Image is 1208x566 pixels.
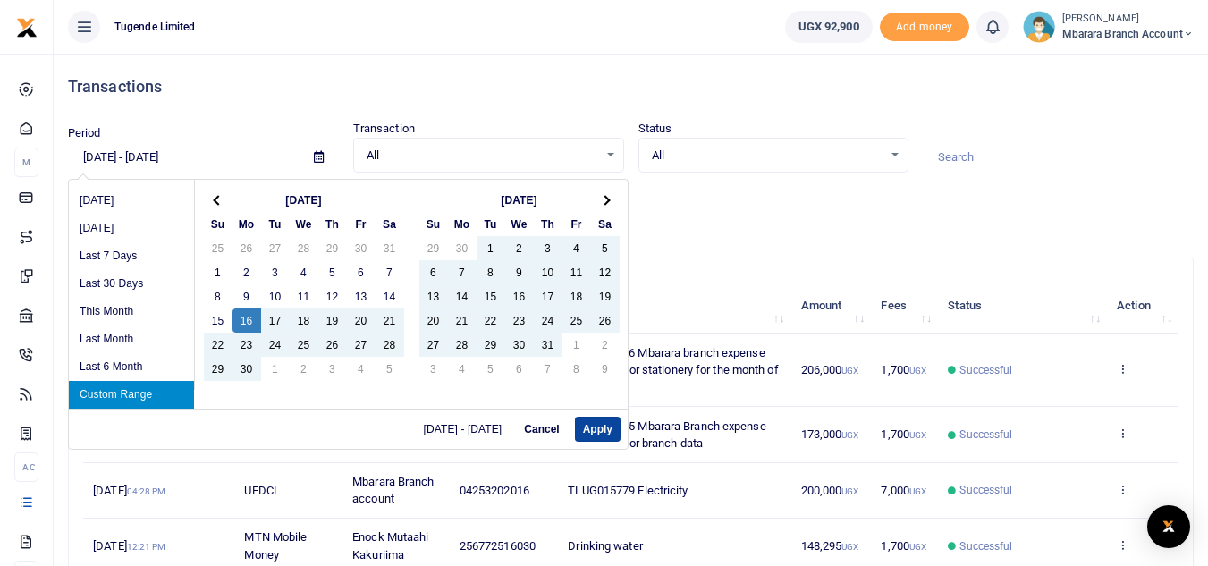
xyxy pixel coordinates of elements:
th: Tu [261,212,290,236]
th: Mo [448,212,477,236]
li: Wallet ballance [778,11,880,43]
span: All [652,147,883,165]
img: logo-small [16,17,38,38]
label: Period [68,124,101,142]
span: Drinking water [568,539,642,553]
td: 6 [419,260,448,284]
th: We [505,212,534,236]
td: 5 [376,357,404,381]
td: 2 [232,260,261,284]
span: Enock Mutaahi Kakuriima [352,530,428,562]
li: Last 7 Days [69,242,194,270]
img: profile-user [1023,11,1055,43]
span: Add money [880,13,969,42]
small: UGX [909,430,926,440]
li: Last Month [69,325,194,353]
td: 5 [591,236,620,260]
small: UGX [841,542,858,552]
td: 3 [534,236,562,260]
td: 14 [448,284,477,308]
th: Su [204,212,232,236]
td: 7 [376,260,404,284]
td: 1 [477,236,505,260]
td: 4 [347,357,376,381]
td: 15 [204,308,232,333]
td: 25 [290,333,318,357]
a: logo-small logo-large logo-large [16,20,38,33]
span: 7,000 [881,484,926,497]
th: Tu [477,212,505,236]
input: select period [68,142,300,173]
td: 23 [505,308,534,333]
td: 19 [318,308,347,333]
span: 256772516030 [460,539,536,553]
span: Mbarara Branch account [1062,26,1194,42]
small: UGX [909,366,926,376]
td: 10 [534,260,562,284]
td: 2 [290,357,318,381]
li: Toup your wallet [880,13,969,42]
th: [DATE] [448,188,591,212]
button: Cancel [516,417,567,442]
td: 5 [318,260,347,284]
li: M [14,148,38,177]
td: 30 [505,333,534,357]
td: 10 [261,284,290,308]
li: This Month [69,298,194,325]
li: [DATE] [69,215,194,242]
span: [DATE] [93,484,165,497]
td: 24 [261,333,290,357]
td: 11 [562,260,591,284]
td: 18 [562,284,591,308]
li: Last 30 Days [69,270,194,298]
td: 30 [347,236,376,260]
td: 26 [591,308,620,333]
td: 26 [232,236,261,260]
th: Amount: activate to sort column ascending [790,278,871,334]
td: 29 [318,236,347,260]
th: Sa [376,212,404,236]
span: [DATE] - [DATE] [424,424,510,435]
span: UEDCL [244,484,280,497]
span: Mbarara Branch account [352,475,434,506]
span: 1,700 [881,539,926,553]
td: 28 [376,333,404,357]
td: 26 [318,333,347,357]
span: Successful [959,538,1012,554]
li: [DATE] [69,187,194,215]
small: UGX [909,486,926,496]
td: 20 [419,308,448,333]
td: 3 [318,357,347,381]
td: 31 [534,333,562,357]
td: 29 [419,236,448,260]
td: 6 [505,357,534,381]
td: 2 [591,333,620,357]
td: 29 [477,333,505,357]
small: UGX [909,542,926,552]
td: 3 [419,357,448,381]
td: 16 [232,308,261,333]
td: 19 [591,284,620,308]
td: 23 [232,333,261,357]
td: 4 [562,236,591,260]
a: UGX 92,900 [785,11,873,43]
td: 27 [419,333,448,357]
small: UGX [841,486,858,496]
td: 8 [204,284,232,308]
td: 25 [204,236,232,260]
span: 206,000 [801,363,859,376]
span: UGX 92,900 [798,18,859,36]
td: 21 [448,308,477,333]
label: Transaction [353,120,415,138]
span: TLUG015845 Mbarara Branch expense requisition for branch data [568,419,765,451]
td: 4 [448,357,477,381]
td: 11 [290,284,318,308]
td: 12 [318,284,347,308]
td: 1 [261,357,290,381]
th: Th [534,212,562,236]
th: [DATE] [232,188,376,212]
td: 2 [505,236,534,260]
span: [DATE] [93,539,165,553]
td: 29 [204,357,232,381]
li: Custom Range [69,381,194,409]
